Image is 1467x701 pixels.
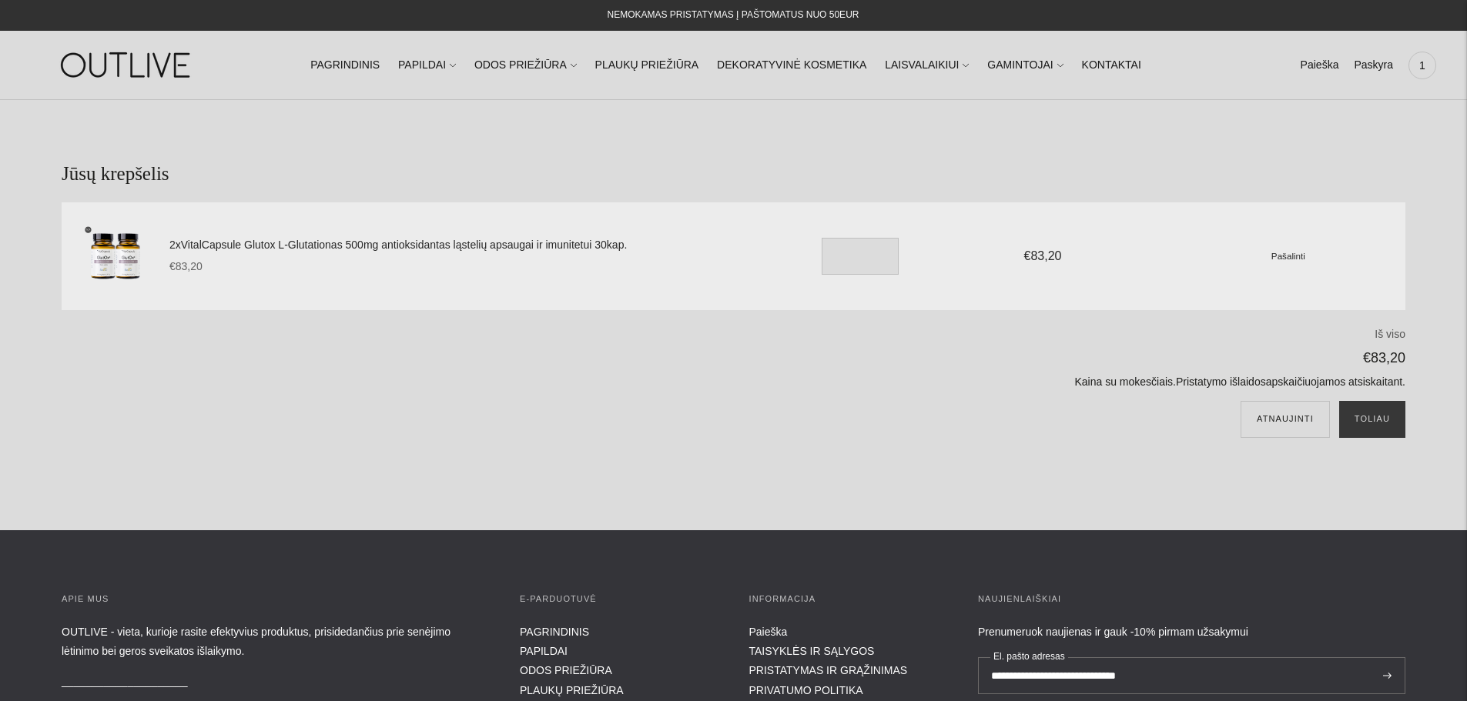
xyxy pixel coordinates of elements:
a: PRIVATUMO POLITIKA [749,684,863,696]
a: PLAUKŲ PRIEŽIŪRA [520,684,624,696]
a: GAMINTOJAI [987,48,1063,82]
a: ODOS PRIEŽIŪRA [520,664,612,676]
img: 2xVitalCapsule Glutox L-Glutationas 500mg antioksidantas ląstelių apsaugai ir imunitetui 30kap. [77,218,154,295]
a: PAPILDAI [520,645,568,657]
img: OUTLIVE [31,38,223,92]
a: LAISVALAIKIUI [885,48,969,82]
input: Translation missing: en.cart.general.item_quantity [822,238,899,275]
a: PAGRINDINIS [520,626,589,638]
a: 1 [1408,48,1436,82]
a: PRISTATYMAS IR GRĄŽINIMAS [749,664,908,676]
a: Paieška [749,626,788,638]
p: €83,20 [532,346,1405,370]
p: OUTLIVE - vieta, kurioje rasite efektyvius produktus, prisidedančius prie senėjimo lėtinimo bei g... [62,623,489,661]
a: Paieška [1301,48,1339,82]
a: KONTAKTAI [1082,48,1141,82]
p: _____________________ [62,672,489,691]
p: Kaina su mokesčiais. apskaičiuojamos atsiskaitant. [532,373,1405,392]
div: Prenumeruok naujienas ir gauk -10% pirmam užsakymui [978,623,1405,642]
button: Toliau [1339,401,1405,438]
a: PAPILDAI [398,48,456,82]
div: €83,20 [169,258,765,276]
a: ODOS PRIEŽIŪRA [474,48,577,82]
a: Pašalinti [1271,249,1305,262]
div: €83,20 [941,245,1144,266]
a: Paskyra [1354,48,1393,82]
div: NEMOKAMAS PRISTATYMAS Į PAŠTOMATUS NUO 50EUR [608,6,859,25]
a: PLAUKŲ PRIEŽIŪRA [595,48,699,82]
h3: INFORMACIJA [749,592,948,607]
button: Atnaujinti [1241,401,1330,438]
label: El. pašto adresas [990,648,1068,666]
a: 2xVitalCapsule Glutox L-Glutationas 500mg antioksidantas ląstelių apsaugai ir imunitetui 30kap. [169,236,765,255]
a: TAISYKLĖS IR SĄLYGOS [749,645,875,657]
span: 1 [1412,55,1433,76]
p: Iš viso [532,325,1405,344]
h3: E-parduotuvė [520,592,718,607]
a: DEKORATYVINĖ KOSMETIKA [717,48,866,82]
a: PAGRINDINIS [310,48,380,82]
small: Pašalinti [1271,251,1305,261]
a: Pristatymo išlaidos [1176,376,1266,388]
h3: Naujienlaiškiai [978,592,1405,607]
h3: APIE MUS [62,592,489,607]
h1: Jūsų krepšelis [62,162,1405,187]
